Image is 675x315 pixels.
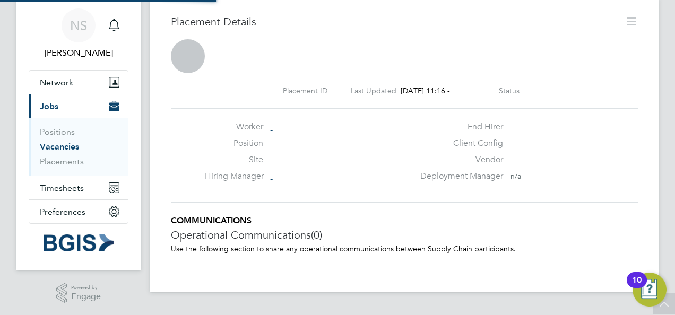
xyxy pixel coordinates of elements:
[351,86,396,95] label: Last Updated
[633,273,667,307] button: Open Resource Center, 10 new notifications
[40,101,58,111] span: Jobs
[70,19,87,32] span: NS
[29,176,128,199] button: Timesheets
[40,77,73,87] span: Network
[171,15,617,29] h3: Placement Details
[283,86,327,95] label: Placement ID
[632,280,642,294] div: 10
[510,171,521,181] span: n/a
[414,154,503,165] label: Vendor
[414,171,503,182] label: Deployment Manager
[40,156,84,167] a: Placements
[401,86,450,95] span: [DATE] 11:16 -
[414,138,503,149] label: Client Config
[29,94,128,118] button: Jobs
[205,171,263,182] label: Hiring Manager
[171,244,638,253] p: Use the following section to share any operational communications between Supply Chain participants.
[171,215,638,226] h5: COMMUNICATIONS
[71,283,101,292] span: Powered by
[29,8,128,59] a: NS[PERSON_NAME]
[171,228,638,242] h3: Operational Communications
[205,138,263,149] label: Position
[40,207,85,217] span: Preferences
[311,228,322,242] span: (0)
[499,86,520,95] label: Status
[56,283,101,303] a: Powered byEngage
[414,121,503,133] label: End Hirer
[29,47,128,59] span: Nigel Stamp
[29,118,128,176] div: Jobs
[29,234,128,251] a: Go to home page
[29,200,128,223] button: Preferences
[205,154,263,165] label: Site
[40,183,84,193] span: Timesheets
[44,234,114,251] img: bgis-logo-retina.png
[205,121,263,133] label: Worker
[29,71,128,94] button: Network
[40,142,79,152] a: Vacancies
[71,292,101,301] span: Engage
[40,127,75,137] a: Positions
